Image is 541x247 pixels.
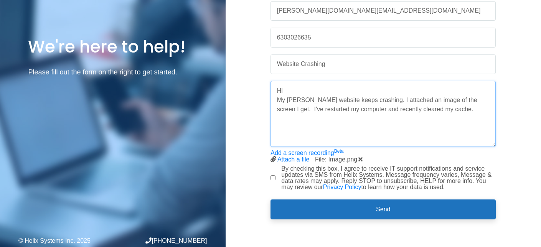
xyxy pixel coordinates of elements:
[270,150,343,156] a: Add a screen recordingBeta
[28,67,197,78] p: Please fill out the form on the right to get started.
[315,156,363,163] span: File: Image.png
[113,237,207,244] div: [PHONE_NUMBER]
[18,238,113,244] div: © Helix Systems Inc. 2025
[323,184,361,190] a: Privacy Policy
[277,156,310,163] a: Attach a file
[270,199,496,219] button: Send
[334,148,344,154] sup: Beta
[270,1,496,21] input: Work Email
[28,36,197,58] h1: We're here to help!
[270,28,496,48] input: Phone Number
[270,54,496,74] input: Subject
[281,166,496,190] label: By checking this box, I agree to receive IT support notifications and service updates via SMS fro...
